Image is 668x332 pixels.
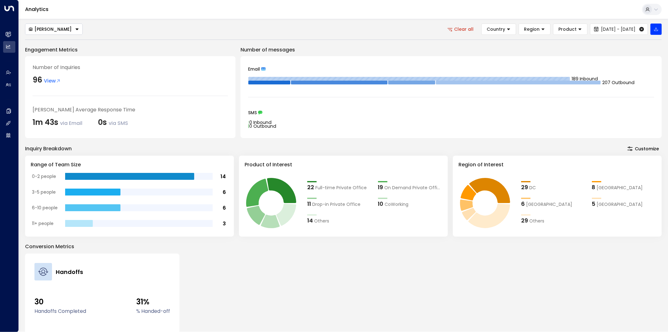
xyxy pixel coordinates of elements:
[597,185,643,191] span: San Francisco
[312,201,360,208] span: Drop-in Private Office
[33,64,228,71] div: Number of Inquiries
[524,26,540,32] span: Region
[592,183,656,191] div: 8San Francisco
[602,79,634,86] tspan: 207 Outbound
[307,200,372,208] div: 11Drop-in Private Office
[315,185,367,191] span: Full-time Private Office
[32,205,58,211] tspan: 6-10 people
[245,161,442,169] h3: Product of Interest
[248,110,654,115] div: SMS
[572,76,598,82] tspan: 189 Inbound
[487,26,505,32] span: Country
[590,24,648,35] button: [DATE] - [DATE]
[378,200,443,208] div: 10CoWorking
[220,173,226,180] tspan: 14
[592,200,656,208] div: 5Chicago
[248,67,260,71] span: Email
[378,200,384,208] div: 10
[32,173,56,179] tspan: 0-2 people
[241,46,662,54] p: Number of messages
[521,183,528,191] div: 29
[624,144,662,153] button: Customize
[521,216,528,225] div: 29
[98,117,128,128] div: 0s
[60,120,82,127] span: via Email
[32,189,56,195] tspan: 3-5 people
[529,218,544,224] span: Others
[307,183,372,191] div: 22Full-time Private Office
[521,200,586,208] div: 6Arlington
[526,201,572,208] span: Arlington
[601,27,635,32] span: [DATE] - [DATE]
[223,204,226,212] tspan: 6
[249,123,276,129] tspan: 0 Outbound
[307,183,314,191] div: 22
[31,161,228,169] h3: Range of Team Size
[307,216,313,225] div: 14
[519,24,551,35] button: Region
[25,6,49,13] a: Analytics
[521,216,586,225] div: 29Others
[34,308,86,315] label: Handoffs Completed
[314,218,329,224] span: Others
[597,201,643,208] span: Chicago
[34,296,86,308] span: 30
[223,220,226,227] tspan: 3
[25,145,72,153] div: Inquiry Breakdown
[25,24,83,35] div: Button group with a nested menu
[481,24,516,35] button: Country
[25,46,236,54] p: Engagement Metrics
[56,268,83,276] h4: Handoffs
[592,200,596,208] div: 5
[33,74,42,86] div: 96
[33,117,82,128] div: 1m 43s
[307,216,372,225] div: 14Others
[521,183,586,191] div: 29DC
[136,308,170,315] label: % Handed-off
[553,24,588,35] button: Product
[28,26,72,32] div: [PERSON_NAME]
[385,185,443,191] span: On Demand Private Office
[25,24,83,35] button: [PERSON_NAME]
[521,200,525,208] div: 6
[33,106,228,114] div: [PERSON_NAME] Average Response Time
[529,185,536,191] span: DC
[109,120,128,127] span: via SMS
[592,183,596,191] div: 8
[136,296,170,308] span: 31%
[44,77,61,85] span: View
[378,183,443,191] div: 19On Demand Private Office
[385,201,409,208] span: CoWorking
[458,161,656,169] h3: Region of Interest
[307,200,311,208] div: 11
[378,183,383,191] div: 19
[25,243,662,250] p: Conversion Metrics
[443,24,479,35] button: Clear all
[558,26,577,32] span: Product
[249,119,272,126] tspan: 0 Inbound
[32,220,54,227] tspan: 11+ people
[223,189,226,196] tspan: 6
